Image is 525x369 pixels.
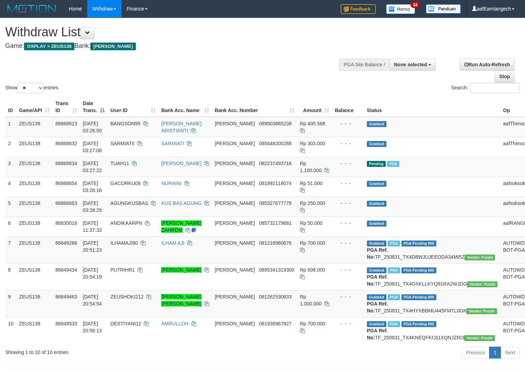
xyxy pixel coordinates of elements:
[465,254,495,260] span: Vendor URL: https://trx4.1velocity.biz
[56,220,77,226] span: 86830016
[5,263,16,290] td: 8
[364,263,500,290] td: TF_250831_TX4OXKLLKYQ91RA2WJDG
[394,62,427,67] span: None selected
[367,221,386,227] span: Grabbed
[335,220,361,227] div: - - -
[335,140,361,147] div: - - -
[489,347,501,359] a: 1
[467,281,497,287] span: Vendor URL: https://trx4.1velocity.biz
[5,317,16,344] td: 10
[367,121,386,127] span: Grabbed
[335,266,361,273] div: - - -
[215,141,255,146] span: [PERSON_NAME]
[388,267,400,273] span: Marked by aafRornrotha
[110,240,138,246] span: ILHAMAJI90
[5,97,16,117] th: ID
[83,321,102,333] span: [DATE] 20:56:13
[364,97,500,117] th: Status
[161,267,201,273] a: [PERSON_NAME]
[56,267,77,273] span: 86849434
[411,2,420,8] span: 34
[56,121,77,126] span: 86868623
[300,294,321,307] span: Rp 1.000.000
[300,121,325,126] span: Rp 405.568
[90,43,135,50] span: [PERSON_NAME]
[161,121,201,133] a: [PERSON_NAME] ARISTIANTI
[56,161,77,166] span: 86868634
[83,220,102,233] span: [DATE] 11:37:33
[16,177,53,197] td: ZEUS138
[83,200,102,213] span: [DATE] 03:28:29
[110,180,140,186] span: GACORKU09
[5,83,58,93] label: Show entries
[259,161,291,166] span: Copy 082237493716 to clipboard
[83,267,102,280] span: [DATE] 20:54:19
[16,236,53,263] td: ZEUS138
[341,4,376,14] img: Feedback.jpg
[259,294,291,300] span: Copy 081262530633 to clipboard
[161,294,201,307] a: [PERSON_NAME] [PERSON_NAME]
[335,293,361,300] div: - - -
[335,160,361,167] div: - - -
[108,97,158,117] th: User ID: activate to sort column ascending
[300,321,325,326] span: Rp 700.000
[259,240,291,246] span: Copy 081216960676 to clipboard
[212,97,297,117] th: Bank Acc. Number: activate to sort column ascending
[56,321,77,326] span: 86849533
[56,141,77,146] span: 86868632
[401,241,436,246] span: PGA Pending
[300,141,325,146] span: Rp 303.000
[387,161,399,167] span: Marked by aafchomsokheang
[5,3,58,14] img: MOTION_logo.png
[259,121,291,126] span: Copy 089503665238 to clipboard
[388,241,400,246] span: Marked by aafRornrotha
[16,290,53,317] td: ZEUS138
[367,161,386,167] span: Pending
[401,267,436,273] span: PGA Pending
[259,267,294,273] span: Copy 0895341319300 to clipboard
[332,97,364,117] th: Balance
[215,161,255,166] span: [PERSON_NAME]
[110,321,141,326] span: DESTIYANI12
[24,43,74,50] span: OXPLAY > ZEUS138
[161,321,188,326] a: AMRULLOH
[158,97,212,117] th: Bank Acc. Name: activate to sort column ascending
[367,247,388,260] b: PGA Ref. No:
[161,180,182,186] a: NURAINI
[335,239,361,246] div: - - -
[335,200,361,207] div: - - -
[215,121,255,126] span: [PERSON_NAME]
[259,141,291,146] span: Copy 085648200288 to clipboard
[110,220,142,226] span: ANDIKAARPN
[16,197,53,216] td: ZEUS138
[426,4,461,14] img: panduan.png
[367,294,386,300] span: Grabbed
[215,267,255,273] span: [PERSON_NAME]
[451,83,520,93] label: Search:
[17,83,44,93] select: Showentries
[367,141,386,147] span: Grabbed
[16,157,53,177] td: ZEUS138
[390,59,436,71] button: None selected
[215,180,255,186] span: [PERSON_NAME]
[56,180,77,186] span: 86868654
[5,25,343,39] h1: Withdraw List
[364,236,500,263] td: TF_250831_TX4D8WJUJEEODA34MI5Z
[401,294,436,300] span: PGA Pending
[5,177,16,197] td: 4
[300,161,321,173] span: Rp 1.100.000
[259,220,291,226] span: Copy 085732179681 to clipboard
[300,180,323,186] span: Rp 51.000
[367,328,388,340] b: PGA Ref. No:
[5,137,16,157] td: 2
[161,220,201,233] a: [PERSON_NAME] ZAHROM
[5,157,16,177] td: 3
[83,121,102,133] span: [DATE] 03:26:50
[215,321,255,326] span: [PERSON_NAME]
[110,121,140,126] span: BANGSON99
[388,321,400,327] span: Marked by aafRornrotha
[83,161,102,173] span: [DATE] 03:27:22
[386,4,415,14] img: Button%20Memo.svg
[259,180,291,186] span: Copy 081992118074 to clipboard
[367,201,386,207] span: Grabbed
